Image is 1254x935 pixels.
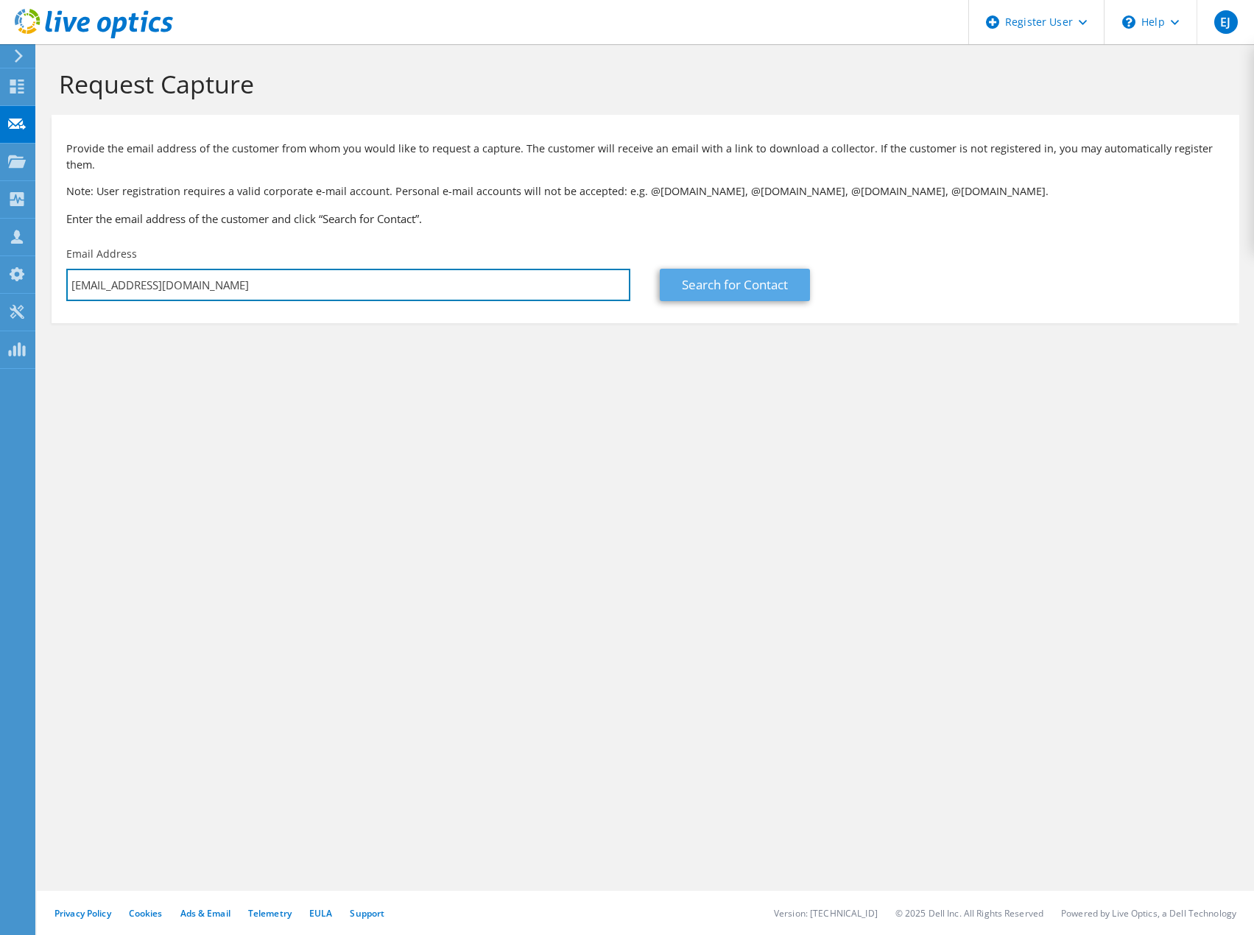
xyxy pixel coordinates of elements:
a: EULA [309,907,332,920]
li: Version: [TECHNICAL_ID] [774,907,878,920]
h3: Enter the email address of the customer and click “Search for Contact”. [66,211,1225,227]
a: Search for Contact [660,269,810,301]
p: Note: User registration requires a valid corporate e-mail account. Personal e-mail accounts will ... [66,183,1225,200]
svg: \n [1122,15,1135,29]
label: Email Address [66,247,137,261]
li: Powered by Live Optics, a Dell Technology [1061,907,1236,920]
li: © 2025 Dell Inc. All Rights Reserved [895,907,1043,920]
a: Cookies [129,907,163,920]
span: EJ [1214,10,1238,34]
a: Telemetry [248,907,292,920]
p: Provide the email address of the customer from whom you would like to request a capture. The cust... [66,141,1225,173]
a: Privacy Policy [54,907,111,920]
a: Support [350,907,384,920]
a: Ads & Email [180,907,230,920]
h1: Request Capture [59,68,1225,99]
